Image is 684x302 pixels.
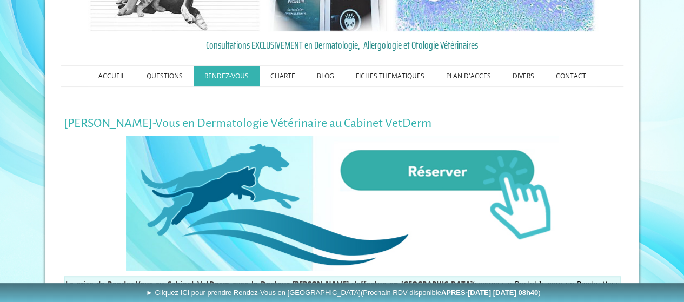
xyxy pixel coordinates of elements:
[361,288,541,297] span: (Prochain RDV disponible )
[545,66,597,86] a: CONTACT
[435,66,502,86] a: PLAN D'ACCES
[194,66,260,86] a: RENDEZ-VOUS
[65,279,499,288] span: (comme
[260,66,306,86] a: CHARTE
[345,66,435,86] a: FICHES THEMATIQUES
[146,288,540,297] span: ► Cliquez ICI pour prendre Rendez-Vous en [GEOGRAPHIC_DATA]
[441,288,538,297] b: APRES-[DATE] [DATE] 08h40
[64,117,621,130] h1: [PERSON_NAME]-Vous en Dermatologie Vétérinaire au Cabinet VetDerm
[306,66,345,86] a: BLOG
[65,279,473,288] strong: La prise de Rendez-Vous au Cabinet VetDerm avec le Docteur [PERSON_NAME] s'effectue en [GEOGRAPHI...
[88,66,136,86] a: ACCUEIL
[136,66,194,86] a: QUESTIONS
[64,37,621,53] a: Consultations EXCLUSIVEMENT en Dermatologie, Allergologie et Otologie Vétérinaires
[126,136,559,271] img: Rendez-Vous en Ligne au Cabinet VetDerm
[502,66,545,86] a: DIVERS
